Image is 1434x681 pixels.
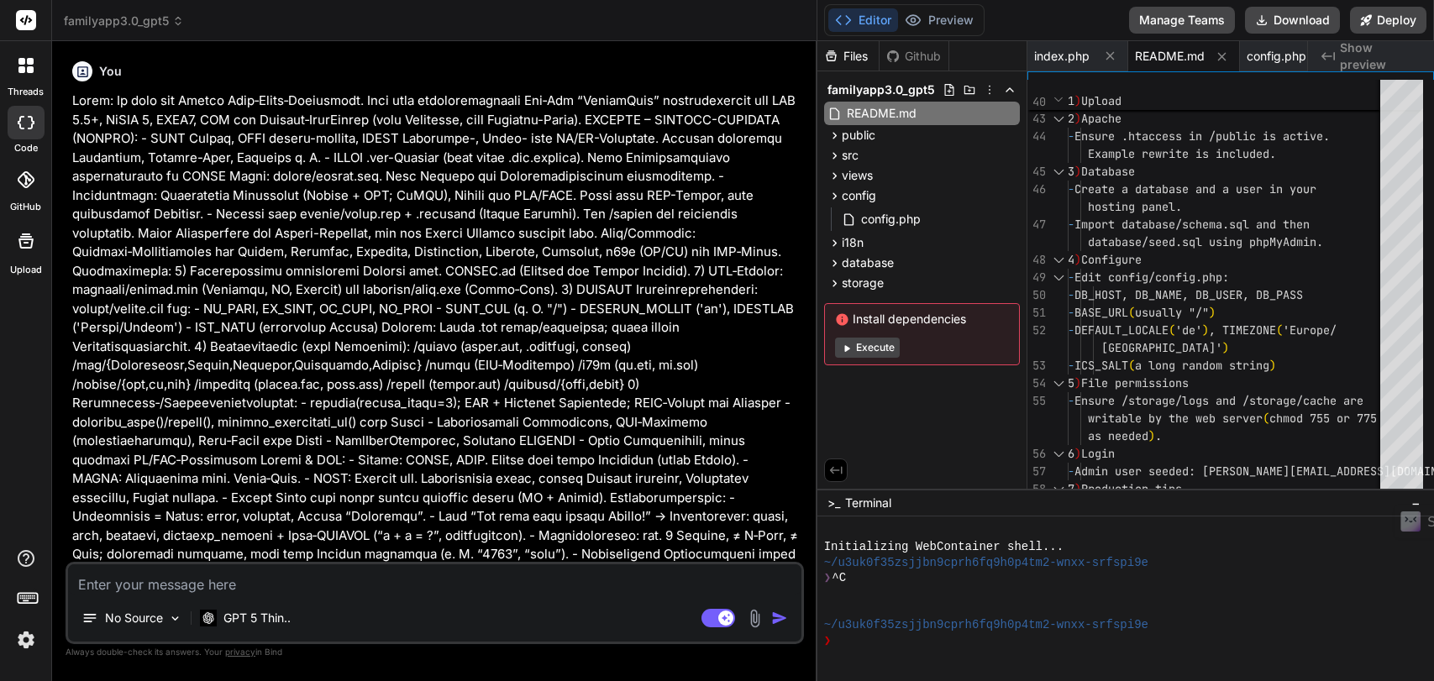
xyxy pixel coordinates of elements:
h6: You [99,63,122,80]
span: 1 [1068,93,1074,108]
div: 49 [1027,269,1046,286]
span: ) [1074,446,1081,461]
span: Login [1081,446,1115,461]
span: Install dependencies [835,311,1009,327]
div: 54 [1027,375,1046,392]
span: Database [1081,164,1135,179]
button: Execute [835,338,900,358]
span: ) [1222,340,1229,355]
span: File permissions [1081,375,1189,390]
span: Production tips [1081,481,1182,496]
div: Click to collapse the range. [1048,163,1069,181]
label: code [14,141,38,155]
span: >_ [827,495,840,511]
img: settings [12,626,40,654]
span: - [1068,464,1074,479]
div: 44 [1027,128,1046,145]
span: ) [1202,322,1209,338]
span: Show preview [1340,39,1421,73]
span: README.md [1135,48,1205,65]
span: Apache [1081,111,1121,126]
div: 51 [1027,304,1046,322]
span: a long random string [1135,358,1269,373]
span: ICS_SALT [1074,358,1128,373]
span: database/seed.sql using phpMyAdmin. [1088,234,1323,249]
label: Upload [10,263,42,277]
span: ( [1128,358,1135,373]
span: hosting panel. [1088,199,1182,214]
button: − [1408,490,1424,516]
span: ) [1148,428,1155,443]
div: 57 [1027,463,1046,480]
span: 7 [1068,481,1074,496]
span: ❯ [824,570,833,586]
span: DB_HOST, DB_NAME, DB_USER, DB_PASS [1074,287,1303,302]
div: 45 [1027,163,1046,181]
span: 6 [1068,446,1074,461]
span: ) [1074,164,1081,179]
div: Click to collapse the range. [1048,375,1069,392]
span: - [1068,322,1074,338]
p: No Source [105,610,163,626]
span: - [1068,358,1074,373]
button: Download [1245,7,1340,34]
span: Initializing WebContainer shell... [824,539,1064,555]
span: 5 [1068,375,1074,390]
span: 'Europe/ [1283,322,1337,338]
span: storage [842,275,884,291]
div: Click to collapse the range. [1048,251,1069,269]
span: config.php [1247,48,1306,65]
span: . [1155,428,1162,443]
button: Editor [828,8,898,32]
span: - [1068,128,1074,144]
span: - [1068,393,1074,408]
span: ) [1209,305,1216,320]
span: ^C [832,570,846,586]
div: Files [817,48,879,65]
span: familyapp3.0_gpt5 [64,13,184,29]
span: ( [1128,305,1135,320]
span: privacy [225,647,255,657]
p: GPT 5 Thin.. [223,610,291,626]
label: GitHub [10,200,41,214]
span: Terminal [845,495,891,511]
span: 40 [1027,93,1046,111]
span: - [1068,181,1074,196]
span: views [842,167,873,184]
div: 43 [1027,110,1046,128]
span: ~/u3uk0f35zsjjbn9cprh6fq9h0p4tm2-wnxx-srfspi9e [824,555,1148,571]
span: - [1068,287,1074,302]
span: Import database/schema.sql and then [1074,217,1310,232]
p: Always double-check its answers. Your in Bind [66,644,804,660]
span: ) [1269,358,1276,373]
div: 53 [1027,357,1046,375]
div: 47 [1027,216,1046,233]
span: 4 [1068,252,1074,267]
span: Configure [1081,252,1142,267]
span: Ensure /storage/logs and /storage/cache are [1074,393,1363,408]
span: [GEOGRAPHIC_DATA]' [1101,340,1222,355]
span: Create a database and a user in your [1074,181,1316,196]
span: − [1411,495,1421,511]
span: ) [1074,375,1081,390]
span: ( [1169,322,1175,338]
div: 50 [1027,286,1046,304]
span: 'de' [1175,322,1202,338]
span: ( [1263,411,1269,426]
img: attachment [745,609,764,628]
div: 52 [1027,322,1046,339]
span: config [842,187,876,204]
span: public [842,127,875,144]
span: , TIMEZONE [1209,322,1276,338]
span: index.php [1034,48,1090,65]
img: icon [771,610,788,626]
span: familyapp3.0_gpt5 [827,81,935,98]
span: database [842,254,894,271]
span: README.md [845,103,918,123]
div: Click to collapse the range. [1048,269,1069,286]
span: - [1068,217,1074,232]
span: chmod 755 or 775 [1269,411,1377,426]
div: 48 [1027,251,1046,269]
span: DEFAULT_LOCALE [1074,322,1169,338]
span: - [1068,305,1074,320]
